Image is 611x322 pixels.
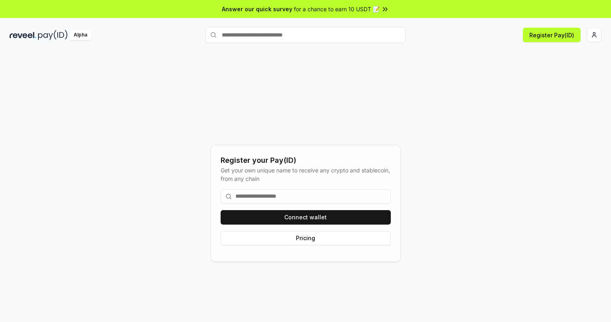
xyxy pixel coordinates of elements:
img: pay_id [38,30,68,40]
span: for a chance to earn 10 USDT 📝 [294,5,380,13]
div: Alpha [69,30,92,40]
div: Register your Pay(ID) [221,155,391,166]
button: Connect wallet [221,210,391,225]
button: Pricing [221,231,391,245]
span: Answer our quick survey [222,5,292,13]
img: reveel_dark [10,30,36,40]
div: Get your own unique name to receive any crypto and stablecoin, from any chain [221,166,391,183]
button: Register Pay(ID) [523,28,581,42]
